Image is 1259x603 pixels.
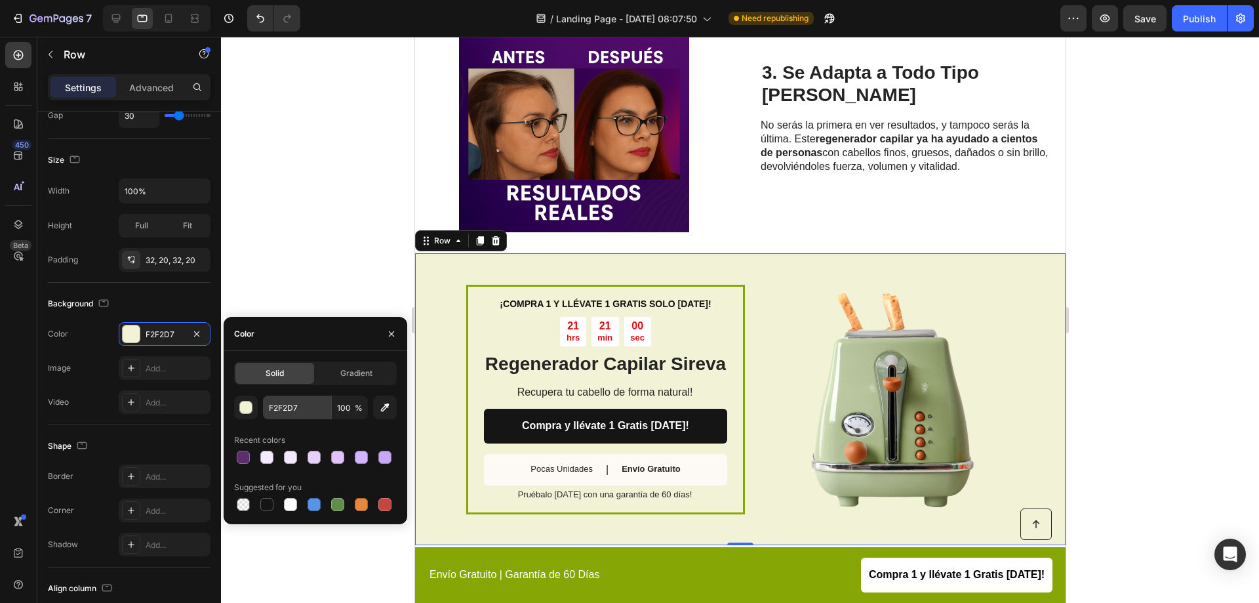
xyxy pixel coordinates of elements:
div: 21 [151,283,165,297]
span: Fit [183,220,192,232]
p: 7 [86,10,92,26]
div: Shape [48,438,90,455]
div: Add... [146,505,207,517]
div: Background [48,295,111,313]
button: Save [1123,5,1167,31]
strong: regenerador capilar ya ha ayudado a cientos de personas [346,96,622,121]
p: Pocas Unidades [115,427,178,438]
p: min [182,296,197,307]
div: Align column [48,580,115,598]
div: Height [48,220,72,232]
p: Advanced [129,81,174,94]
strong: Envío Gratuito [207,427,266,437]
div: Shadow [48,539,78,551]
h2: Regenerador Capilar Sireva [69,315,312,340]
div: F2F2D7 [146,329,184,341]
p: hrs [151,296,165,307]
button: 7 [5,5,98,31]
div: Suggested for you [234,482,302,493]
span: Save [1134,13,1156,24]
input: Auto [119,104,159,127]
div: Gap [48,110,63,121]
div: 21 [182,283,197,297]
a: Compra 1 y llévate 1 Gratis [DATE]! [446,521,637,556]
p: Compra y llévate 1 Gratis [DATE]! [107,383,274,396]
div: Image [48,362,71,374]
p: | [191,426,193,440]
span: % [355,402,363,414]
div: Add... [146,363,207,375]
strong: ¡COMPRA 1 Y LLÉVATE 1 GRATIS SOLO [DATE]! [85,262,296,272]
div: Color [48,328,68,340]
button: Publish [1172,5,1227,31]
iframe: Design area [415,37,1066,603]
div: 450 [12,140,31,150]
span: Need republishing [742,12,809,24]
a: Compra y llévate 1 Gratis [DATE]! [69,372,312,407]
p: Recupera tu cabello de forma natural! [69,349,311,363]
div: Recent colors [234,434,285,446]
span: Full [135,220,148,232]
h2: 3. Se Adapta a Todo Tipo [PERSON_NAME] [346,24,637,70]
input: Eg: FFFFFF [263,396,331,419]
input: Auto [119,179,210,203]
div: Undo/Redo [247,5,300,31]
span: Gradient [340,367,372,379]
div: Open Intercom Messenger [1214,539,1246,570]
div: Video [48,396,69,408]
span: Solid [266,367,284,379]
div: Color [234,328,254,340]
div: Add... [146,539,207,551]
p: Settings [65,81,102,94]
div: Publish [1183,12,1216,26]
div: Beta [10,240,31,251]
div: Row [16,198,38,210]
div: Corner [48,505,74,516]
img: gempages_580770781596746670-b9fa2d75-044e-4a31-80a8-5e4a3e6fd349.webp [350,238,599,488]
p: No serás la primera en ver resultados, y tampoco serás la última. Este con cabellos finos, grueso... [346,82,636,136]
span: Compra 1 y llévate 1 Gratis [DATE]! [454,532,629,543]
div: 32, 20, 32, 20 [146,255,207,266]
span: Landing Page - [DATE] 08:07:50 [556,12,697,26]
div: 00 [215,283,230,297]
div: Add... [146,397,207,409]
div: Width [48,185,70,197]
p: Row [64,47,175,62]
div: Size [48,152,83,169]
div: Border [48,470,73,482]
p: Pruébalo [DATE] con una garantía de 60 días! [69,453,311,464]
div: Add... [146,471,207,483]
span: / [550,12,553,26]
p: sec [215,296,230,307]
div: Padding [48,254,78,266]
